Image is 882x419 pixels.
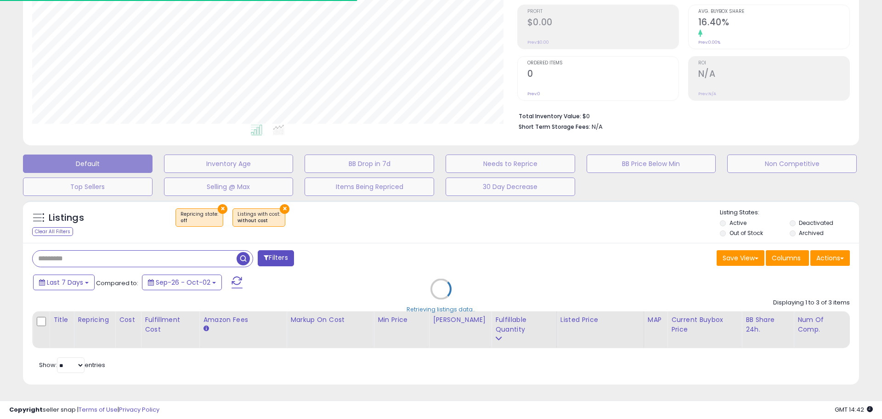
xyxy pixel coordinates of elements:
a: Terms of Use [79,405,118,414]
span: Ordered Items [527,61,678,66]
h2: $0.00 [527,17,678,29]
li: $0 [519,110,843,121]
small: Prev: 0.00% [698,40,720,45]
button: Top Sellers [23,178,153,196]
span: Profit [527,9,678,14]
h2: N/A [698,69,849,81]
button: Default [23,155,153,173]
b: Total Inventory Value: [519,112,581,120]
span: ROI [698,61,849,66]
button: Items Being Repriced [305,178,434,196]
span: Avg. Buybox Share [698,9,849,14]
h2: 0 [527,69,678,81]
button: Non Competitive [727,155,857,173]
button: BB Drop in 7d [305,155,434,173]
a: Privacy Policy [119,405,159,414]
span: N/A [592,122,603,131]
button: Inventory Age [164,155,294,173]
span: 2025-10-10 14:42 GMT [835,405,873,414]
small: Prev: $0.00 [527,40,549,45]
div: Retrieving listings data.. [407,305,475,313]
strong: Copyright [9,405,43,414]
div: seller snap | | [9,406,159,414]
button: Selling @ Max [164,178,294,196]
b: Short Term Storage Fees: [519,123,590,131]
small: Prev: 0 [527,91,540,97]
small: Prev: N/A [698,91,716,97]
button: Needs to Reprice [446,155,575,173]
button: 30 Day Decrease [446,178,575,196]
button: BB Price Below Min [587,155,716,173]
h2: 16.40% [698,17,849,29]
